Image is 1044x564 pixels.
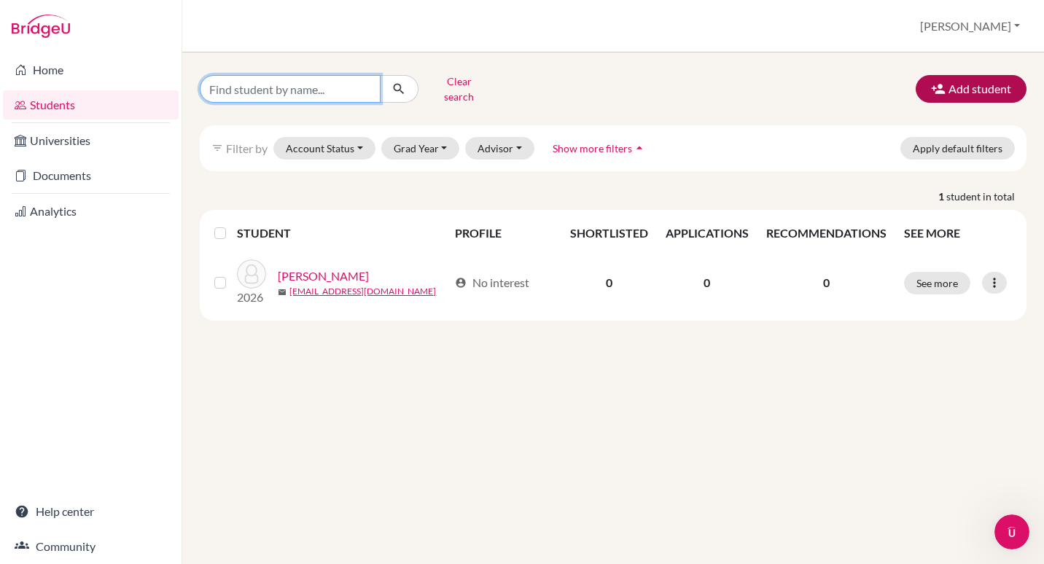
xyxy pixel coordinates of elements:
[381,137,460,160] button: Grad Year
[278,267,369,285] a: [PERSON_NAME]
[455,277,467,289] span: account_circle
[273,137,375,160] button: Account Status
[553,142,632,154] span: Show more filters
[916,75,1027,103] button: Add student
[3,90,179,120] a: Students
[3,532,179,561] a: Community
[3,126,179,155] a: Universities
[418,70,499,108] button: Clear search
[3,497,179,526] a: Help center
[946,189,1027,204] span: student in total
[766,274,887,291] p: 0
[904,272,970,294] button: See more
[561,251,657,315] td: 0
[3,161,179,190] a: Documents
[913,12,1027,40] button: [PERSON_NAME]
[211,142,223,154] i: filter_list
[446,216,561,251] th: PROFILE
[237,289,266,306] p: 2026
[3,197,179,226] a: Analytics
[237,216,446,251] th: STUDENT
[12,15,70,38] img: Bridge-U
[938,189,946,204] strong: 1
[226,141,268,155] span: Filter by
[632,141,647,155] i: arrow_drop_up
[465,137,534,160] button: Advisor
[657,216,757,251] th: APPLICATIONS
[540,137,659,160] button: Show more filtersarrow_drop_up
[561,216,657,251] th: SHORTLISTED
[3,55,179,85] a: Home
[289,285,436,298] a: [EMAIL_ADDRESS][DOMAIN_NAME]
[455,274,529,291] div: No interest
[895,216,1021,251] th: SEE MORE
[994,514,1029,549] iframe: Intercom live chat
[900,137,1015,160] button: Apply default filters
[278,288,287,297] span: mail
[237,259,266,289] img: Franchenko, Bohdan
[657,251,757,315] td: 0
[757,216,895,251] th: RECOMMENDATIONS
[200,75,381,103] input: Find student by name...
